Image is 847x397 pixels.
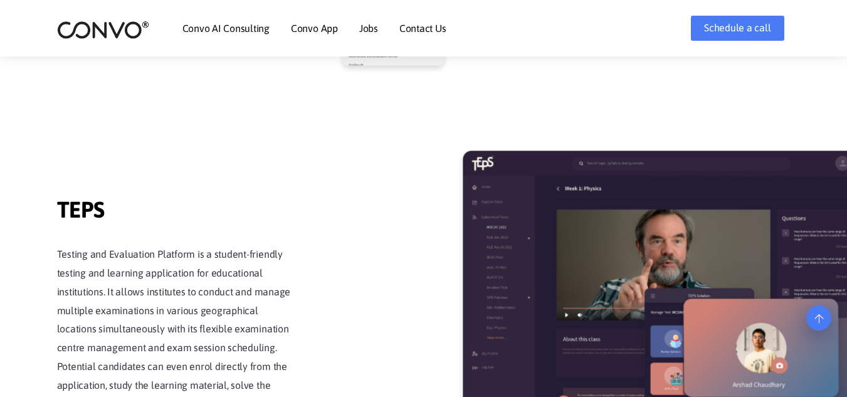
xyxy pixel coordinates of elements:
a: Schedule a call [691,16,784,41]
span: TEPS [57,196,295,226]
img: logo_2.png [57,20,149,40]
a: Contact Us [399,23,446,33]
a: Convo AI Consulting [182,23,270,33]
a: Convo App [291,23,338,33]
a: Jobs [359,23,378,33]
